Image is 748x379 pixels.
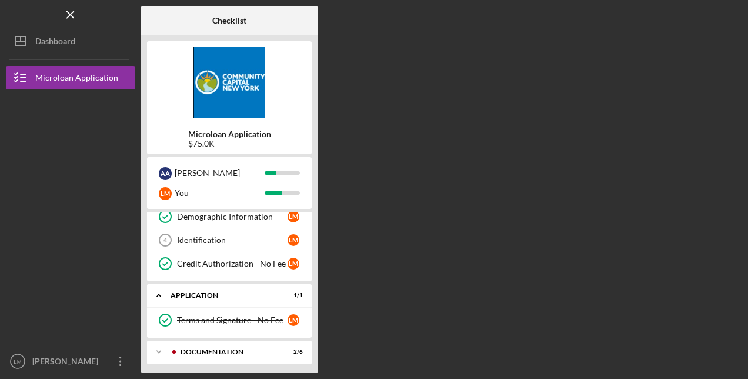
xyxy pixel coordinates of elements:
[171,292,273,299] div: Application
[147,47,312,118] img: Product logo
[153,252,306,275] a: Credit Authorization - No FeeLM
[288,234,299,246] div: L M
[159,187,172,200] div: L M
[188,139,271,148] div: $75.0K
[288,211,299,222] div: L M
[6,29,135,53] button: Dashboard
[177,259,288,268] div: Credit Authorization - No Fee
[177,235,288,245] div: Identification
[212,16,246,25] b: Checklist
[35,66,118,92] div: Microloan Application
[159,167,172,180] div: A A
[288,258,299,270] div: L M
[6,66,135,89] button: Microloan Application
[6,350,135,373] button: LM[PERSON_NAME]
[29,350,106,376] div: [PERSON_NAME]
[181,348,273,355] div: Documentation
[35,29,75,56] div: Dashboard
[14,358,21,365] text: LM
[153,308,306,332] a: Terms and Signature - No FeeLM
[177,315,288,325] div: Terms and Signature - No Fee
[175,163,265,183] div: [PERSON_NAME]
[188,129,271,139] b: Microloan Application
[163,237,168,244] tspan: 4
[175,183,265,203] div: You
[177,212,288,221] div: Demographic Information
[282,292,303,299] div: 1 / 1
[282,348,303,355] div: 2 / 6
[288,314,299,326] div: L M
[153,228,306,252] a: 4IdentificationLM
[153,205,306,228] a: Demographic InformationLM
